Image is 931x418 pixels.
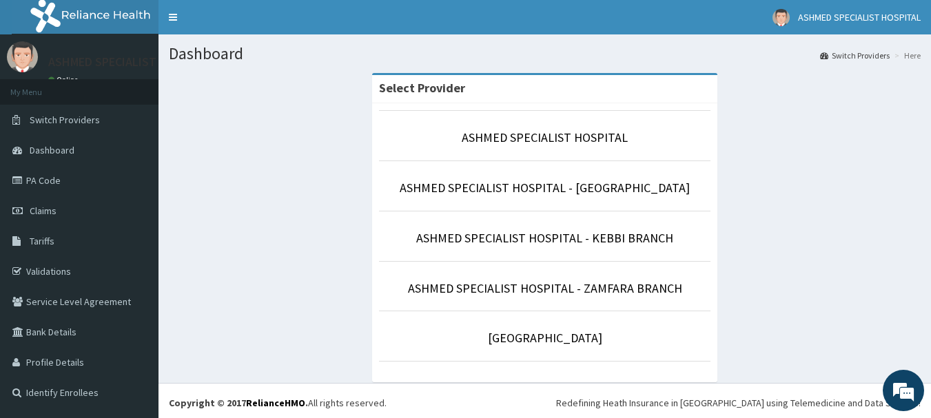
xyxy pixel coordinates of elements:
strong: Copyright © 2017 . [169,397,308,409]
strong: Select Provider [379,80,465,96]
span: Switch Providers [30,114,100,126]
a: RelianceHMO [246,397,305,409]
a: ASHMED SPECIALIST HOSPITAL - ZAMFARA BRANCH [408,280,682,296]
span: ASHMED SPECIALIST HOSPITAL [798,11,921,23]
div: Redefining Heath Insurance in [GEOGRAPHIC_DATA] using Telemedicine and Data Science! [556,396,921,410]
a: Online [48,75,81,85]
a: ASHMED SPECIALIST HOSPITAL - [GEOGRAPHIC_DATA] [400,180,690,196]
a: ASHMED SPECIALIST HOSPITAL [462,129,628,145]
a: [GEOGRAPHIC_DATA] [488,330,602,346]
a: Switch Providers [820,50,890,61]
p: ASHMED SPECIALIST HOSPITAL [48,56,213,68]
li: Here [891,50,921,61]
h1: Dashboard [169,45,921,63]
a: ASHMED SPECIALIST HOSPITAL - KEBBI BRANCH [416,230,673,246]
span: Tariffs [30,235,54,247]
img: User Image [7,41,38,72]
span: Dashboard [30,144,74,156]
img: User Image [773,9,790,26]
span: Claims [30,205,57,217]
